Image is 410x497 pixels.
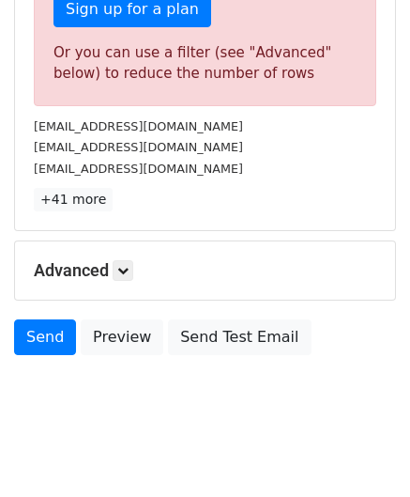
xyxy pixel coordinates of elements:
[168,319,311,355] a: Send Test Email
[14,319,76,355] a: Send
[34,119,243,133] small: [EMAIL_ADDRESS][DOMAIN_NAME]
[34,140,243,154] small: [EMAIL_ADDRESS][DOMAIN_NAME]
[34,162,243,176] small: [EMAIL_ADDRESS][DOMAIN_NAME]
[53,42,357,85] div: Or you can use a filter (see "Advanced" below) to reduce the number of rows
[81,319,163,355] a: Preview
[34,260,376,281] h5: Advanced
[316,407,410,497] iframe: Chat Widget
[34,188,113,211] a: +41 more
